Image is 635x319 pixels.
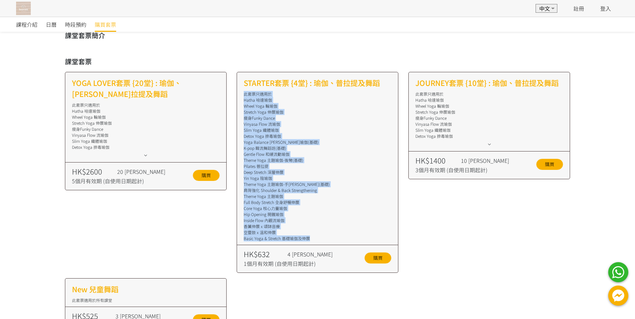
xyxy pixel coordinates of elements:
[117,168,177,176] div: 20 [PERSON_NAME]
[16,17,37,32] a: 課程介紹
[244,205,391,211] div: Core Yoga 核心力量瑜伽
[244,97,391,103] div: Hatha 哈達瑜伽
[244,91,272,97] span: 此套票只適用於
[72,138,220,144] div: Slim Yoga 纖體瑜珈
[72,102,100,108] span: 此套票只適用於
[65,20,86,28] span: 時段預約
[72,120,220,126] div: Stretch Yoga 伸展瑜伽
[244,109,391,115] div: Stretch Yoga 伸展瑜伽
[244,223,391,229] div: 香薰伸展 x 頌缽音療
[72,177,178,185] div: 5個月有效期 (自使用日期起計)
[244,139,391,145] div: Yoga Balance [PERSON_NAME]瑜伽(基礎)
[244,175,391,181] div: Yin Yoga 陰瑜珈
[415,155,458,166] div: HK$1400
[244,199,391,205] div: Full Body Stretch 全身舒暢伸展
[244,103,391,109] div: Wheel Yoga 輪瑜伽
[244,157,391,163] div: Theme Yoga 主題瑜伽-後彎(基礎)
[573,4,584,12] a: 註冊
[415,91,444,97] span: 此套票只適用於
[461,156,521,165] div: 10 [PERSON_NAME]
[46,20,57,28] span: 日曆
[244,115,391,121] div: 瘦身Funky Dance
[244,259,347,268] div: 1個月有效期 (自使用日期起計)
[72,132,220,138] div: Vinyasa Flow 流瑜伽
[536,159,563,170] a: 購買
[65,17,86,32] a: 時段預約
[415,133,563,139] div: Detox Yoga 排毒瑜伽
[415,139,563,145] div: Yoga Balance [PERSON_NAME]瑜伽(基礎)
[72,144,220,150] div: Detox Yoga 排毒瑜伽
[72,77,220,99] h2: YOGA LOVER套票 {20堂} : 瑜伽、[PERSON_NAME]拉提及舞蹈
[415,109,563,115] div: Stretch Yoga 伸展瑜伽
[244,145,391,151] div: K-pop 韓流舞蹈班(基礎)
[72,284,220,295] h2: New 兒童舞蹈
[415,103,563,109] div: Wheel Yoga 輪瑜伽
[72,150,220,156] div: Yoga Balance [PERSON_NAME]瑜伽(基礎)
[72,126,220,132] div: 瘦身Funky Dance
[65,57,570,67] h3: 課堂套票
[244,181,391,187] div: Theme Yoga 主題瑜伽-手[PERSON_NAME](基礎)
[244,151,391,157] div: Gentle Flow 和緩流動瑜伽
[72,108,220,114] div: Hatha 哈達瑜伽
[95,17,116,32] a: 購買套票
[244,193,391,199] div: Theme Yoga 主題瑜伽
[72,114,220,120] div: Wheel Yoga 輪瑜伽
[415,166,521,174] div: 3個月有效期 (自使用日期起計)
[244,163,391,169] div: Pilates 普拉提
[244,169,391,175] div: Deep Stretch 深層伸展
[600,4,611,12] a: 登入
[72,297,112,303] span: 此套票適用於所有課堂
[72,166,114,177] div: HK$2600
[288,250,347,258] div: 4 [PERSON_NAME]
[244,187,391,193] div: 肩背強化 Shoulder & Back Strengthening
[415,115,563,121] div: 瘦身Funky Dance
[95,20,116,28] span: 購買套票
[415,127,563,133] div: Slim Yoga 纖體瑜珈
[244,235,391,241] div: Basic Yoga & Stretch 基礎瑜伽及伸展
[65,30,570,40] h3: 課堂套票簡介
[244,133,391,139] div: Detox Yoga 排毒瑜伽
[244,229,391,235] div: 空靈鼓 x 溫和伸展
[415,97,563,103] div: Hatha 哈達瑜伽
[244,211,391,217] div: Hip Opening 開髖瑜伽
[365,252,391,263] a: 購買
[16,20,37,28] span: 課程介紹
[244,121,391,127] div: Vinyasa Flow 流瑜伽
[244,77,391,88] h2: STARTER套票 {4堂} : 瑜伽、普拉提及舞蹈
[244,217,391,223] div: Inside Flow 內觀流瑜伽
[415,77,563,88] h2: JOURNEY套票 {10堂} : 瑜伽、普拉提及舞蹈
[193,170,220,181] a: 購買
[244,248,284,259] div: HK$632
[415,121,563,127] div: Vinyasa Flow 流瑜伽
[244,127,391,133] div: Slim Yoga 纖體瑜珈
[16,2,31,15] img: T57dtJh47iSJKDtQ57dN6xVUMYY2M0XQuGF02OI4.png
[46,17,57,32] a: 日曆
